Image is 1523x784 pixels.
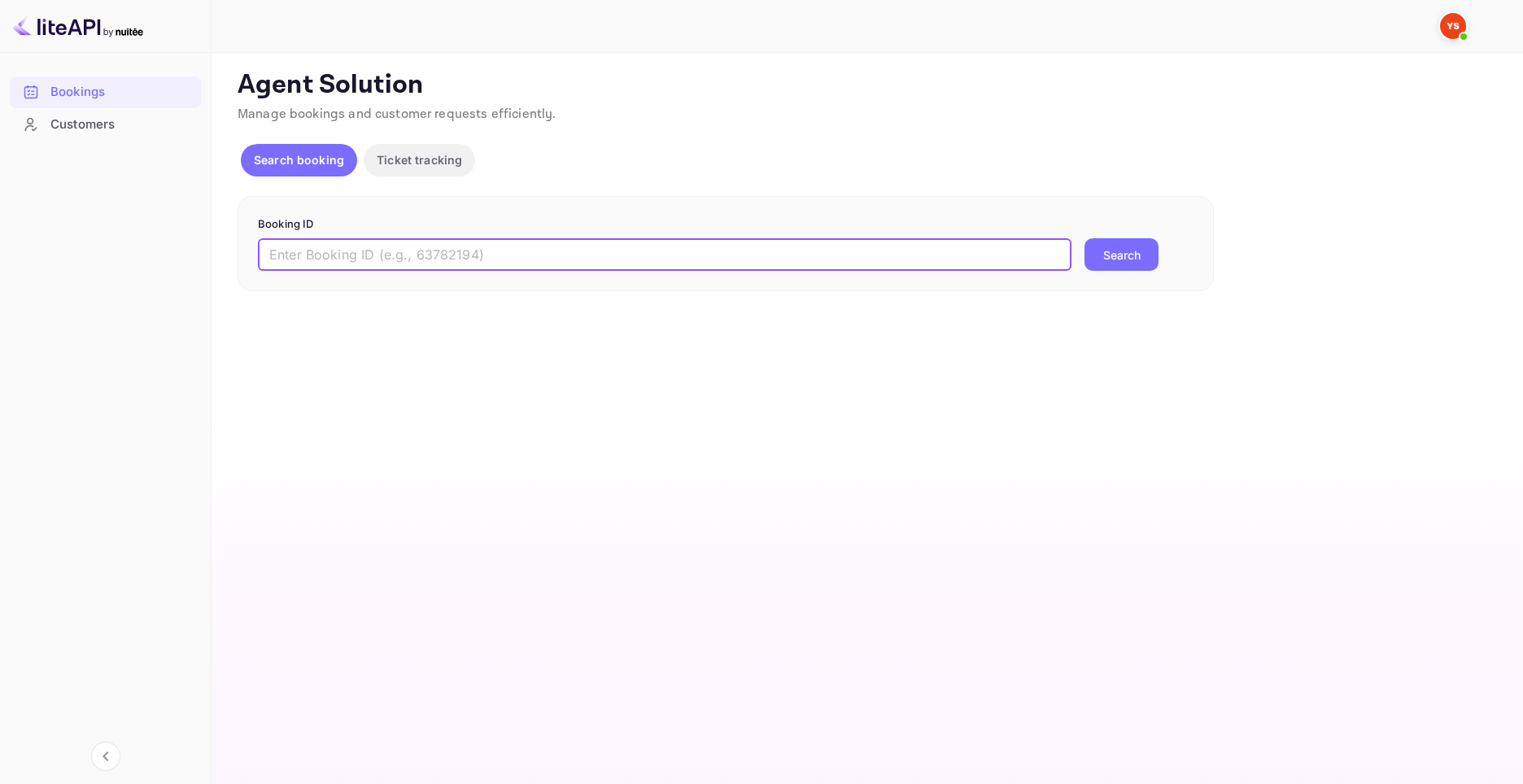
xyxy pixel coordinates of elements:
[377,151,462,168] p: Ticket tracking
[10,76,201,108] div: Bookings
[50,83,193,102] div: Bookings
[10,109,201,141] div: Customers
[254,151,344,168] p: Search booking
[258,238,1071,271] input: Enter Booking ID (e.g., 63782194)
[13,13,143,39] img: LiteAPI logo
[238,106,556,123] span: Manage bookings and customer requests efficiently.
[1440,13,1466,39] img: Yandex Support
[238,69,1494,102] p: Agent Solution
[50,115,193,134] div: Customers
[10,109,201,139] a: Customers
[258,216,1194,233] p: Booking ID
[91,742,120,771] button: Collapse navigation
[10,76,201,107] a: Bookings
[1084,238,1159,271] button: Search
